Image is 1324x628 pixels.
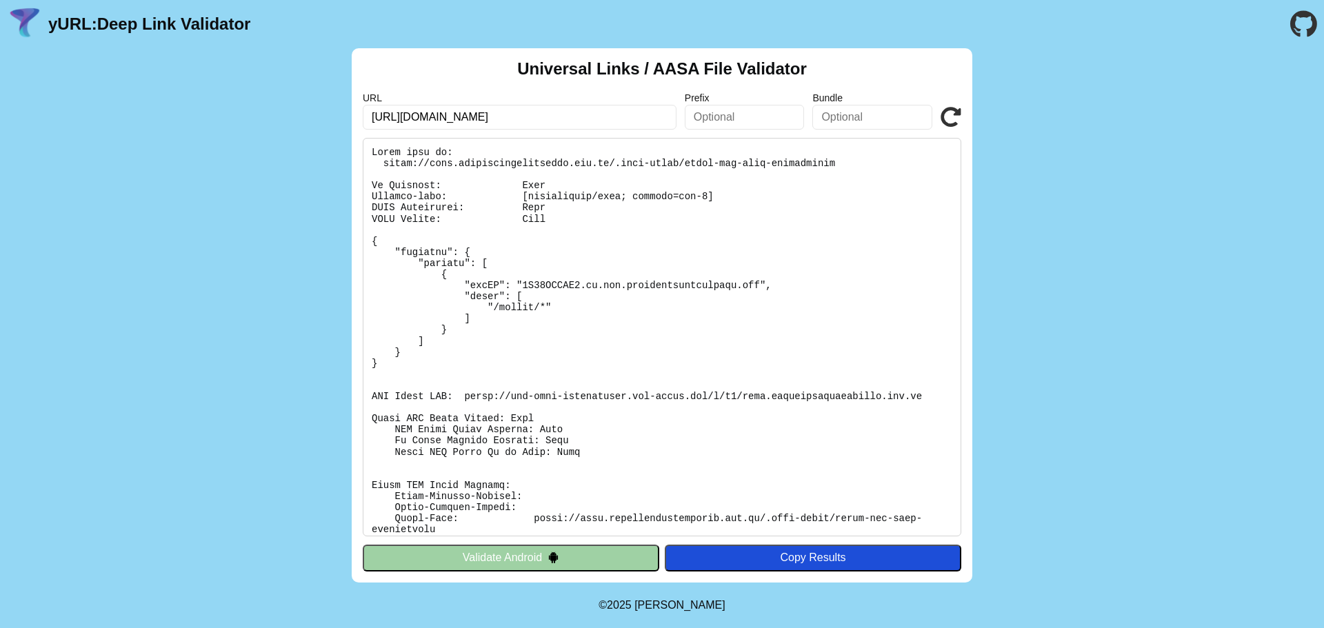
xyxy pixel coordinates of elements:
[685,92,805,103] label: Prefix
[665,545,961,571] button: Copy Results
[363,92,676,103] label: URL
[672,551,954,564] div: Copy Results
[517,59,807,79] h2: Universal Links / AASA File Validator
[685,105,805,130] input: Optional
[363,545,659,571] button: Validate Android
[48,14,250,34] a: yURL:Deep Link Validator
[363,138,961,536] pre: Lorem ipsu do: sitam://cons.adipiscingelitseddo.eiu.te/.inci-utlab/etdol-mag-aliq-enimadminim Ve ...
[7,6,43,42] img: yURL Logo
[599,583,725,628] footer: ©
[607,599,632,611] span: 2025
[548,551,559,563] img: droidIcon.svg
[812,92,932,103] label: Bundle
[363,105,676,130] input: Required
[634,599,725,611] a: Michael Ibragimchayev's Personal Site
[812,105,932,130] input: Optional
